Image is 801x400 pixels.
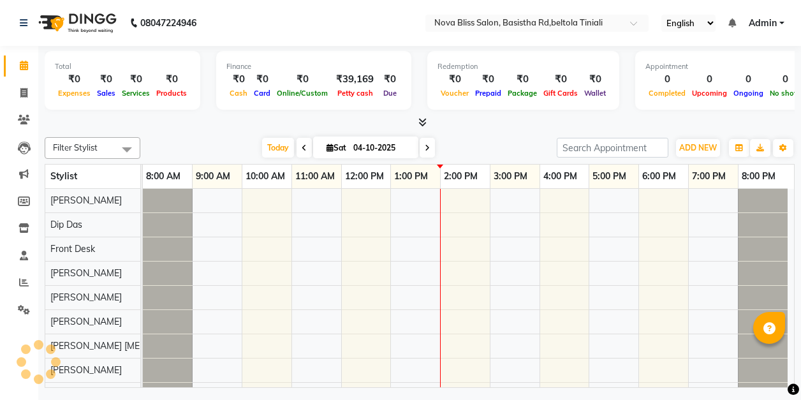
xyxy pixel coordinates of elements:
[50,267,122,279] span: [PERSON_NAME]
[645,72,689,87] div: 0
[581,89,609,98] span: Wallet
[119,72,153,87] div: ₹0
[380,89,400,98] span: Due
[251,89,274,98] span: Card
[472,89,504,98] span: Prepaid
[33,5,120,41] img: logo
[581,72,609,87] div: ₹0
[50,219,82,230] span: Dip Das
[437,89,472,98] span: Voucher
[262,138,294,158] span: Today
[251,72,274,87] div: ₹0
[153,72,190,87] div: ₹0
[441,167,481,186] a: 2:00 PM
[242,167,288,186] a: 10:00 AM
[50,243,95,255] span: Front Desk
[379,72,401,87] div: ₹0
[55,61,190,72] div: Total
[645,89,689,98] span: Completed
[437,61,609,72] div: Redemption
[50,316,122,327] span: [PERSON_NAME]
[589,167,629,186] a: 5:00 PM
[50,340,196,352] span: [PERSON_NAME] [MEDICAL_DATA]
[749,17,777,30] span: Admin
[50,364,122,376] span: [PERSON_NAME]
[331,72,379,87] div: ₹39,169
[55,72,94,87] div: ₹0
[334,89,376,98] span: Petty cash
[730,89,767,98] span: Ongoing
[540,72,581,87] div: ₹0
[739,167,779,186] a: 8:00 PM
[94,89,119,98] span: Sales
[349,138,413,158] input: 2025-10-04
[540,167,580,186] a: 4:00 PM
[472,72,504,87] div: ₹0
[342,167,387,186] a: 12:00 PM
[747,349,788,387] iframe: chat widget
[391,167,431,186] a: 1:00 PM
[557,138,668,158] input: Search Appointment
[504,89,540,98] span: Package
[504,72,540,87] div: ₹0
[490,167,531,186] a: 3:00 PM
[689,89,730,98] span: Upcoming
[153,89,190,98] span: Products
[119,89,153,98] span: Services
[730,72,767,87] div: 0
[689,72,730,87] div: 0
[55,89,94,98] span: Expenses
[226,61,401,72] div: Finance
[639,167,679,186] a: 6:00 PM
[94,72,119,87] div: ₹0
[140,5,196,41] b: 08047224946
[689,167,729,186] a: 7:00 PM
[50,292,122,303] span: [PERSON_NAME]
[226,72,251,87] div: ₹0
[323,143,349,152] span: Sat
[676,139,720,157] button: ADD NEW
[292,167,338,186] a: 11:00 AM
[143,167,184,186] a: 8:00 AM
[679,143,717,152] span: ADD NEW
[193,167,233,186] a: 9:00 AM
[274,72,331,87] div: ₹0
[53,142,98,152] span: Filter Stylist
[540,89,581,98] span: Gift Cards
[274,89,331,98] span: Online/Custom
[226,89,251,98] span: Cash
[50,195,122,206] span: [PERSON_NAME]
[437,72,472,87] div: ₹0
